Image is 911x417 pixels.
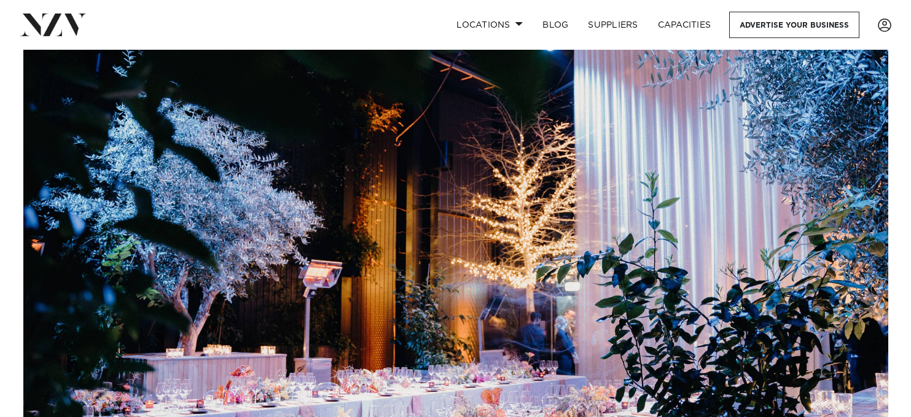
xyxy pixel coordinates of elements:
img: nzv-logo.png [20,14,87,36]
a: Capacities [648,12,721,38]
a: BLOG [533,12,578,38]
a: SUPPLIERS [578,12,647,38]
a: Advertise your business [729,12,859,38]
a: Locations [447,12,533,38]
